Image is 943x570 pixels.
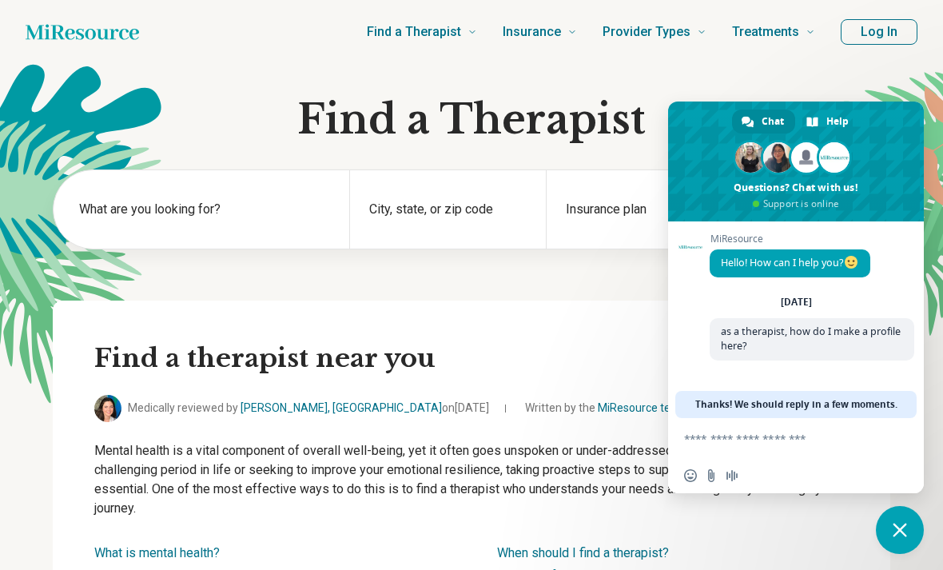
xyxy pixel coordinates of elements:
a: When should I find a therapist? [497,545,669,560]
span: Insurance [503,21,561,43]
span: Written by the [525,400,687,417]
span: Medically reviewed by [128,400,489,417]
span: as a therapist, how do I make a profile here? [721,325,901,353]
h1: Find a Therapist [53,96,890,144]
button: Log In [841,19,917,45]
span: Hello! How can I help you? [721,256,859,269]
h2: Find a therapist near you [94,342,849,376]
div: Close chat [876,506,924,554]
span: Chat [762,110,784,134]
span: Insert an emoji [684,469,697,482]
span: on [DATE] [442,401,489,414]
a: [PERSON_NAME], [GEOGRAPHIC_DATA] [241,401,442,414]
div: Chat [732,110,795,134]
a: What is mental health? [94,545,220,560]
span: Provider Types [603,21,690,43]
span: Treatments [732,21,799,43]
div: [DATE] [781,297,812,307]
span: Find a Therapist [367,21,461,43]
div: Help [797,110,860,134]
a: Home page [26,16,139,48]
a: MiResource team [598,401,687,414]
span: Send a file [705,469,718,482]
textarea: Compose your message... [684,432,873,446]
p: Mental health is a vital component of overall well-being, yet it often goes unspoken or under-add... [94,441,849,518]
span: MiResource [710,233,870,245]
span: Help [826,110,849,134]
span: Audio message [726,469,738,482]
label: What are you looking for? [79,200,330,219]
span: Thanks! We should reply in a few moments. [695,391,897,418]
